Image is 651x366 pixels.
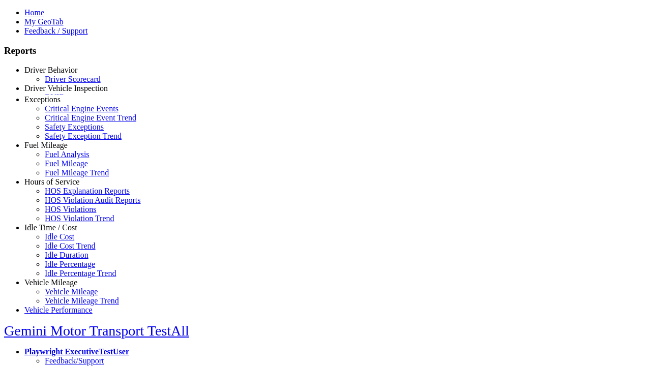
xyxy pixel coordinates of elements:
[24,84,108,93] a: Driver Vehicle Inspection
[24,177,79,186] a: Hours of Service
[45,168,109,177] a: Fuel Mileage Trend
[45,75,101,83] a: Driver Scorecard
[45,93,65,102] a: DVIR
[24,223,77,232] a: Idle Time / Cost
[45,356,104,365] a: Feedback/Support
[45,205,96,213] a: HOS Violations
[4,323,189,339] a: Gemini Motor Transport TestAll
[45,260,95,268] a: Idle Percentage
[45,251,88,259] a: Idle Duration
[45,296,119,305] a: Vehicle Mileage Trend
[4,45,647,56] h3: Reports
[24,66,77,74] a: Driver Behavior
[45,214,114,223] a: HOS Violation Trend
[45,132,122,140] a: Safety Exception Trend
[45,187,130,195] a: HOS Explanation Reports
[24,306,93,314] a: Vehicle Performance
[45,269,116,278] a: Idle Percentage Trend
[24,17,64,26] a: My GeoTab
[24,141,68,149] a: Fuel Mileage
[45,241,96,250] a: Idle Cost Trend
[45,150,90,159] a: Fuel Analysis
[45,232,74,241] a: Idle Cost
[24,278,77,287] a: Vehicle Mileage
[45,196,141,204] a: HOS Violation Audit Reports
[24,8,44,17] a: Home
[24,95,61,104] a: Exceptions
[45,159,88,168] a: Fuel Mileage
[24,347,129,356] a: Playwright ExecutiveTestUser
[45,104,119,113] a: Critical Engine Events
[45,287,98,296] a: Vehicle Mileage
[45,123,104,131] a: Safety Exceptions
[45,113,136,122] a: Critical Engine Event Trend
[24,26,87,35] a: Feedback / Support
